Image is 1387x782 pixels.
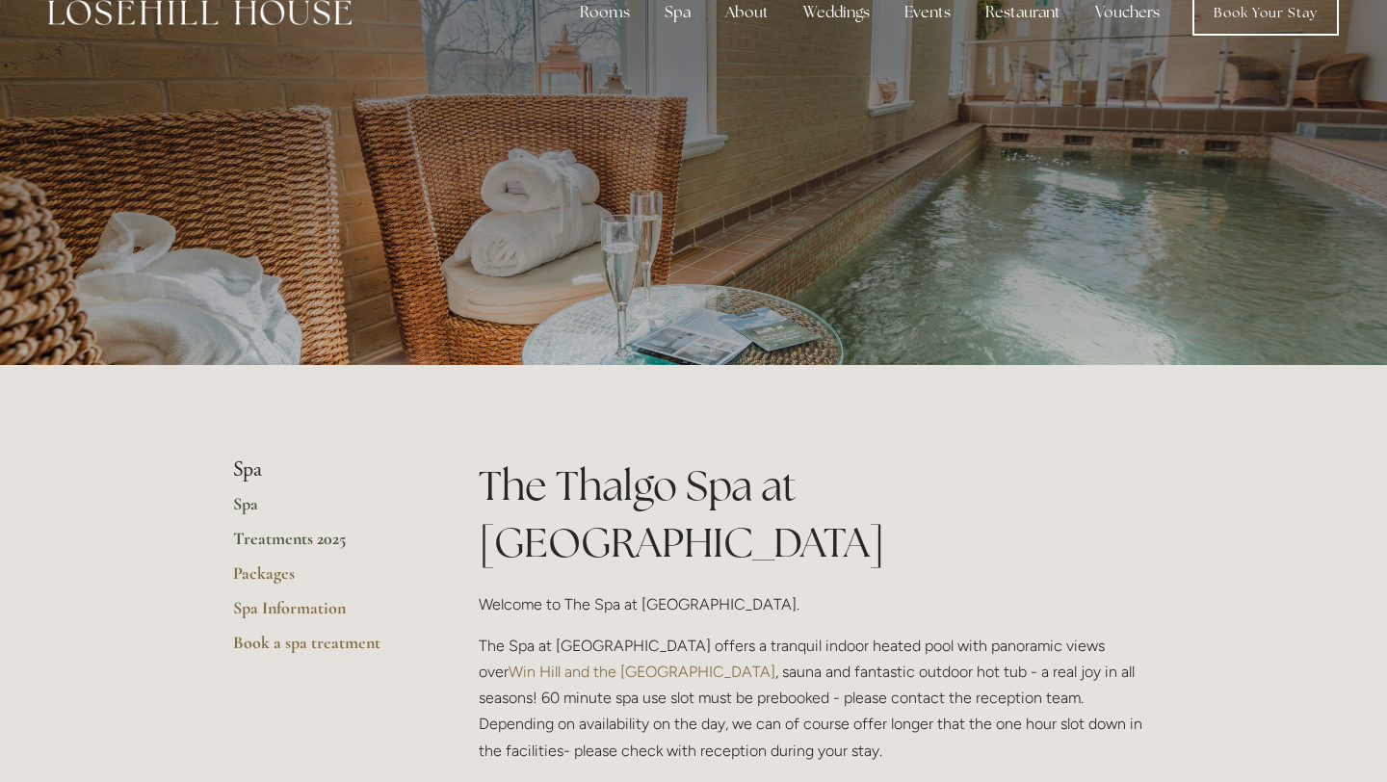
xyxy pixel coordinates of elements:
a: Treatments 2025 [233,528,417,562]
li: Spa [233,457,417,482]
h1: The Thalgo Spa at [GEOGRAPHIC_DATA] [479,457,1154,571]
a: Packages [233,562,417,597]
a: Win Hill and the [GEOGRAPHIC_DATA] [509,663,775,681]
p: The Spa at [GEOGRAPHIC_DATA] offers a tranquil indoor heated pool with panoramic views over , sau... [479,633,1154,764]
a: Spa [233,493,417,528]
a: Book a spa treatment [233,632,417,666]
a: Spa Information [233,597,417,632]
p: Welcome to The Spa at [GEOGRAPHIC_DATA]. [479,591,1154,617]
